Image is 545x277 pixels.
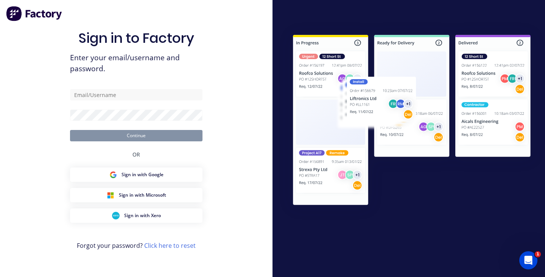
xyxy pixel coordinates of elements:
[70,52,202,74] span: Enter your email/username and password.
[70,130,202,141] button: Continue
[121,171,163,178] span: Sign in with Google
[279,22,545,221] img: Sign in
[70,89,202,100] input: Email/Username
[144,241,196,250] a: Click here to reset
[535,251,541,257] span: 1
[70,167,202,182] button: Google Sign inSign in with Google
[132,141,140,167] div: OR
[107,191,114,199] img: Microsoft Sign in
[124,212,161,219] span: Sign in with Xero
[70,208,202,223] button: Xero Sign inSign in with Xero
[77,241,196,250] span: Forgot your password?
[78,30,194,46] h1: Sign in to Factory
[109,171,117,178] img: Google Sign in
[112,212,120,219] img: Xero Sign in
[519,251,537,269] iframe: Intercom live chat
[70,188,202,202] button: Microsoft Sign inSign in with Microsoft
[119,192,166,199] span: Sign in with Microsoft
[6,6,63,21] img: Factory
